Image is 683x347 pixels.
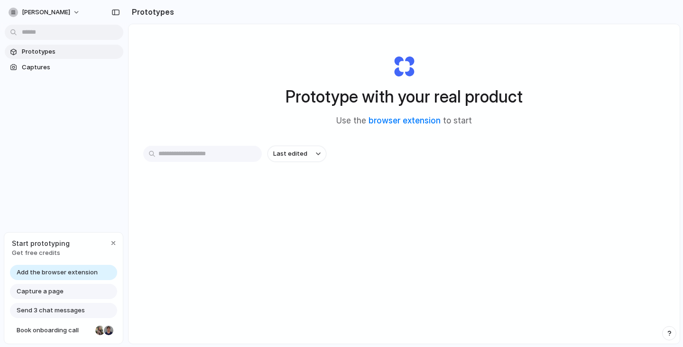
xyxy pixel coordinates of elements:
span: Get free credits [12,248,70,258]
a: Book onboarding call [10,323,117,338]
span: Captures [22,63,120,72]
span: Book onboarding call [17,326,92,335]
a: Captures [5,60,123,75]
span: Start prototyping [12,238,70,248]
a: browser extension [369,116,441,125]
button: [PERSON_NAME] [5,5,85,20]
span: Use the to start [336,115,472,127]
span: Capture a page [17,287,64,296]
a: Add the browser extension [10,265,117,280]
span: Add the browser extension [17,268,98,277]
button: Last edited [268,146,326,162]
span: Prototypes [22,47,120,56]
span: [PERSON_NAME] [22,8,70,17]
h2: Prototypes [128,6,174,18]
span: Send 3 chat messages [17,306,85,315]
a: Prototypes [5,45,123,59]
div: Christian Iacullo [103,325,114,336]
h1: Prototype with your real product [286,84,523,109]
div: Nicole Kubica [94,325,106,336]
span: Last edited [273,149,307,159]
